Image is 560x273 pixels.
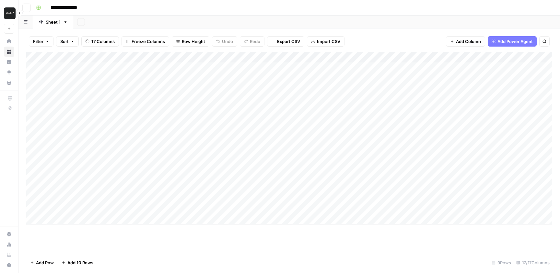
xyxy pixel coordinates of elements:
[46,19,61,25] div: Sheet 1
[172,36,209,47] button: Row Height
[4,7,16,19] img: Klaviyo Logo
[36,259,54,266] span: Add Row
[56,36,79,47] button: Sort
[182,38,205,45] span: Row Height
[240,36,264,47] button: Redo
[29,36,53,47] button: Filter
[456,38,481,45] span: Add Column
[212,36,237,47] button: Undo
[4,67,14,78] a: Opportunities
[26,257,58,268] button: Add Row
[317,38,340,45] span: Import CSV
[267,36,304,47] button: Export CSV
[4,260,14,270] button: Help + Support
[250,38,260,45] span: Redo
[222,38,233,45] span: Undo
[514,257,552,268] div: 17/17 Columns
[497,38,533,45] span: Add Power Agent
[307,36,344,47] button: Import CSV
[4,78,14,88] a: Your Data
[132,38,165,45] span: Freeze Columns
[4,229,14,239] a: Settings
[4,5,14,21] button: Workspace: Klaviyo
[488,36,537,47] button: Add Power Agent
[446,36,485,47] button: Add Column
[4,250,14,260] a: Learning Hub
[4,47,14,57] a: Browse
[60,38,69,45] span: Sort
[4,239,14,250] a: Usage
[4,36,14,47] a: Home
[58,257,97,268] button: Add 10 Rows
[33,38,43,45] span: Filter
[277,38,300,45] span: Export CSV
[489,257,514,268] div: 9 Rows
[122,36,169,47] button: Freeze Columns
[4,57,14,67] a: Insights
[81,36,119,47] button: 17 Columns
[33,16,73,28] a: Sheet 1
[67,259,93,266] span: Add 10 Rows
[91,38,115,45] span: 17 Columns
